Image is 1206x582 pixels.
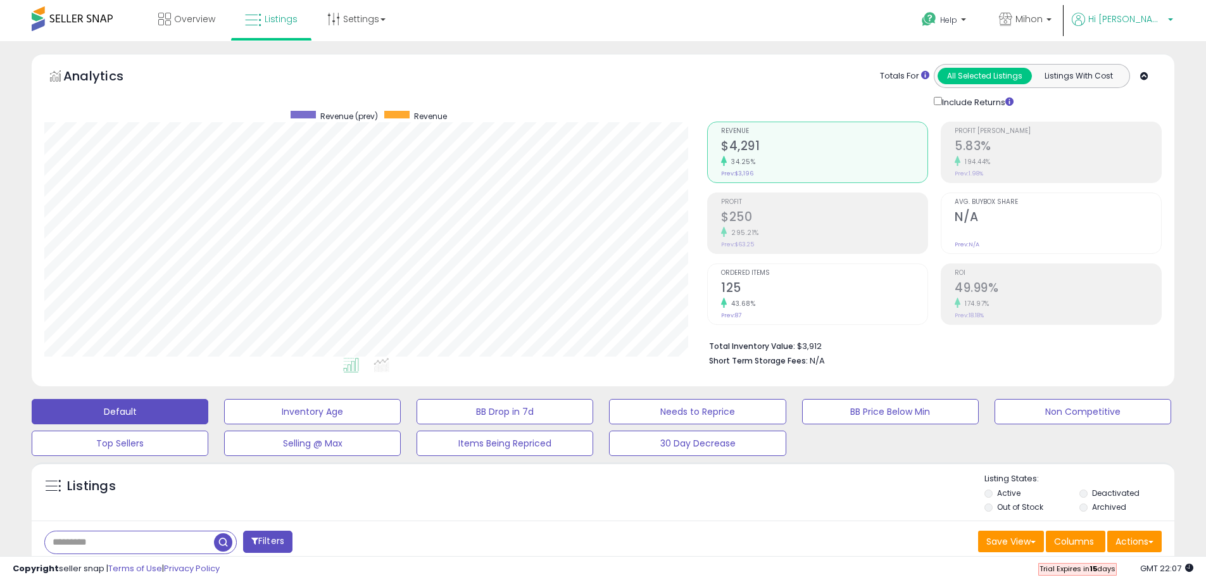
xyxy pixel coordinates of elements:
[955,139,1161,156] h2: 5.83%
[1092,488,1140,498] label: Deactivated
[721,241,754,248] small: Prev: $63.25
[997,488,1021,498] label: Active
[912,2,979,41] a: Help
[63,67,148,88] h5: Analytics
[960,299,989,308] small: 174.97%
[955,170,983,177] small: Prev: 1.98%
[721,139,927,156] h2: $4,291
[721,128,927,135] span: Revenue
[174,13,215,25] span: Overview
[320,111,378,122] span: Revenue (prev)
[721,312,741,319] small: Prev: 87
[924,94,1029,109] div: Include Returns
[995,399,1171,424] button: Non Competitive
[721,199,927,206] span: Profit
[978,531,1044,552] button: Save View
[880,70,929,82] div: Totals For
[709,341,795,351] b: Total Inventory Value:
[1015,13,1043,25] span: Mihon
[727,299,755,308] small: 43.68%
[1040,564,1115,574] span: Trial Expires in days
[709,338,1152,353] li: $3,912
[609,399,786,424] button: Needs to Reprice
[955,312,984,319] small: Prev: 18.18%
[417,399,593,424] button: BB Drop in 7d
[609,431,786,456] button: 30 Day Decrease
[32,431,208,456] button: Top Sellers
[955,210,1161,227] h2: N/A
[417,431,593,456] button: Items Being Repriced
[13,563,220,575] div: seller snap | |
[960,157,991,167] small: 194.44%
[727,228,759,237] small: 295.21%
[709,355,808,366] b: Short Term Storage Fees:
[721,270,927,277] span: Ordered Items
[1107,531,1162,552] button: Actions
[1046,531,1105,552] button: Columns
[997,502,1043,512] label: Out of Stock
[243,531,292,553] button: Filters
[938,68,1032,84] button: All Selected Listings
[1088,13,1164,25] span: Hi [PERSON_NAME]
[955,281,1161,298] h2: 49.99%
[721,281,927,298] h2: 125
[1031,68,1126,84] button: Listings With Cost
[224,431,401,456] button: Selling @ Max
[32,399,208,424] button: Default
[921,11,937,27] i: Get Help
[224,399,401,424] button: Inventory Age
[721,210,927,227] h2: $250
[955,199,1161,206] span: Avg. Buybox Share
[810,355,825,367] span: N/A
[955,241,979,248] small: Prev: N/A
[265,13,298,25] span: Listings
[1092,502,1126,512] label: Archived
[13,562,59,574] strong: Copyright
[108,562,162,574] a: Terms of Use
[1072,13,1173,41] a: Hi [PERSON_NAME]
[955,128,1161,135] span: Profit [PERSON_NAME]
[67,478,116,495] h5: Listings
[1140,562,1193,574] span: 2025-08-13 22:07 GMT
[164,562,220,574] a: Privacy Policy
[721,170,753,177] small: Prev: $3,196
[984,473,1174,485] p: Listing States:
[414,111,447,122] span: Revenue
[955,270,1161,277] span: ROI
[727,157,755,167] small: 34.25%
[1090,564,1097,574] b: 15
[802,399,979,424] button: BB Price Below Min
[1054,535,1094,548] span: Columns
[940,15,957,25] span: Help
